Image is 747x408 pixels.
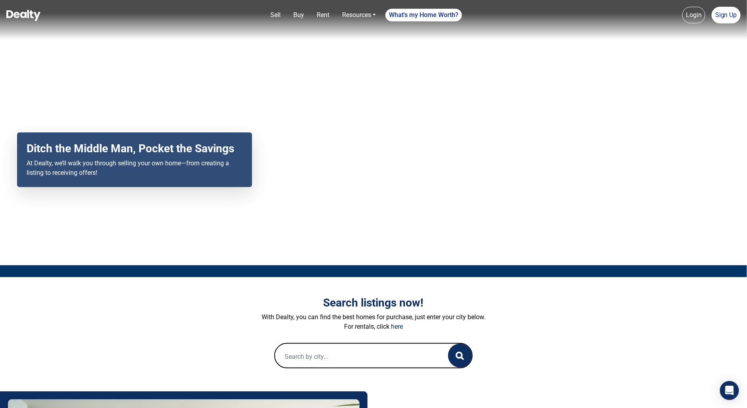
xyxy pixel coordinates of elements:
[290,7,307,23] a: Buy
[6,10,40,21] img: Dealty - Buy, Sell & Rent Homes
[391,323,403,330] a: here
[267,7,284,23] a: Sell
[314,7,333,23] a: Rent
[385,9,462,21] a: What's my Home Worth?
[682,7,705,23] a: Login
[153,322,594,331] p: For rentals, click
[153,312,594,322] p: With Dealty, you can find the best homes for purchase, just enter your city below.
[27,142,243,155] h2: Ditch the Middle Man, Pocket the Savings
[27,159,243,178] p: At Dealty, we’ll walk you through selling your own home—from creating a listing to receiving offers!
[275,344,432,369] input: Search by city...
[712,7,741,23] a: Sign Up
[153,296,594,310] h3: Search listings now!
[720,381,739,400] div: Open Intercom Messenger
[339,7,379,23] a: Resources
